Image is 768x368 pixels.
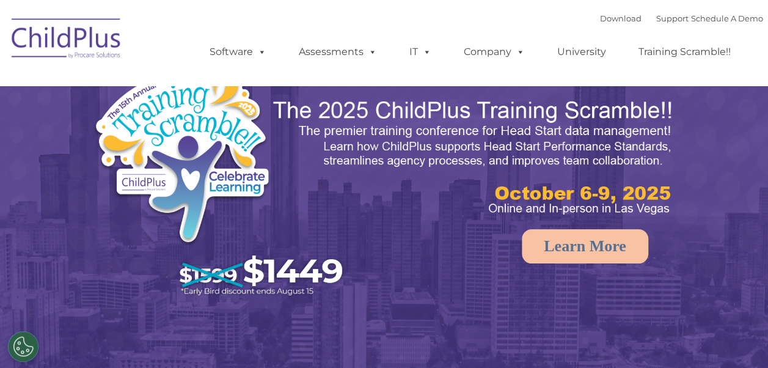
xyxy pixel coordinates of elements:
a: Download [600,13,642,23]
a: Support [656,13,689,23]
a: Schedule A Demo [691,13,763,23]
img: ChildPlus by Procare Solutions [5,10,128,71]
a: IT [397,40,444,64]
font: | [600,13,763,23]
a: Assessments [287,40,389,64]
a: Software [197,40,279,64]
a: Training Scramble!! [626,40,743,64]
a: Company [452,40,537,64]
a: Learn More [522,229,648,263]
button: Cookies Settings [8,331,38,362]
a: University [545,40,618,64]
